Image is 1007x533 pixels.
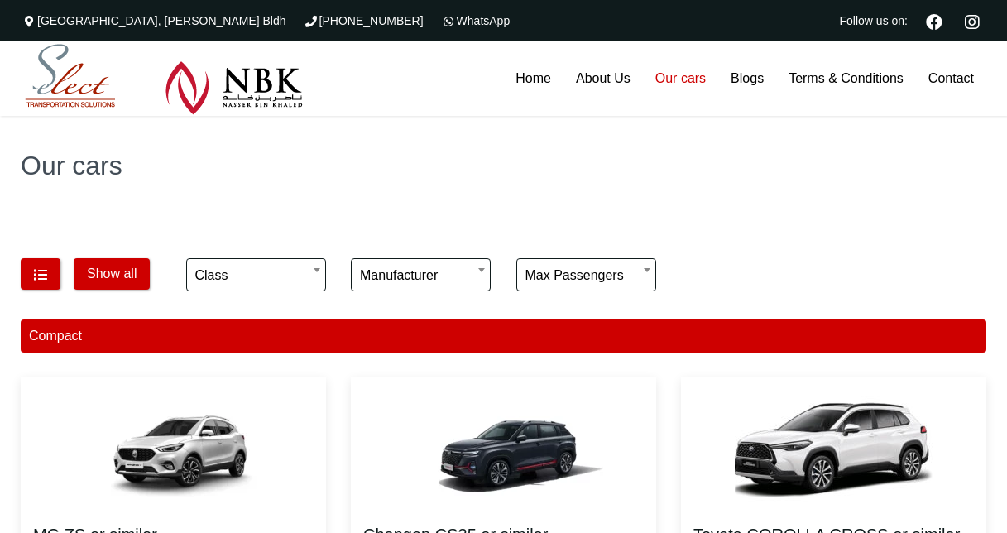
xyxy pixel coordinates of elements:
[195,259,317,292] span: Class
[21,152,986,179] h1: Our cars
[718,41,776,116] a: Blogs
[25,44,303,115] img: Select Rent a Car
[186,258,326,291] span: Class
[919,12,949,30] a: Facebook
[643,41,718,116] a: Our cars
[351,258,491,291] span: Manufacturer
[74,390,273,514] img: MG ZS or similar
[516,258,656,291] span: Max passengers
[735,390,933,514] img: Toyota COROLLA CROSS or similar
[776,41,916,116] a: Terms & Conditions
[916,41,986,116] a: Contact
[440,14,511,27] a: WhatsApp
[74,258,150,290] button: Show all
[957,12,986,30] a: Instagram
[405,390,603,514] img: Changan CS35 or similar
[360,259,482,292] span: Manufacturer
[525,259,647,292] span: Max passengers
[21,319,986,353] div: Compact
[563,41,643,116] a: About Us
[303,14,424,27] a: [PHONE_NUMBER]
[503,41,563,116] a: Home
